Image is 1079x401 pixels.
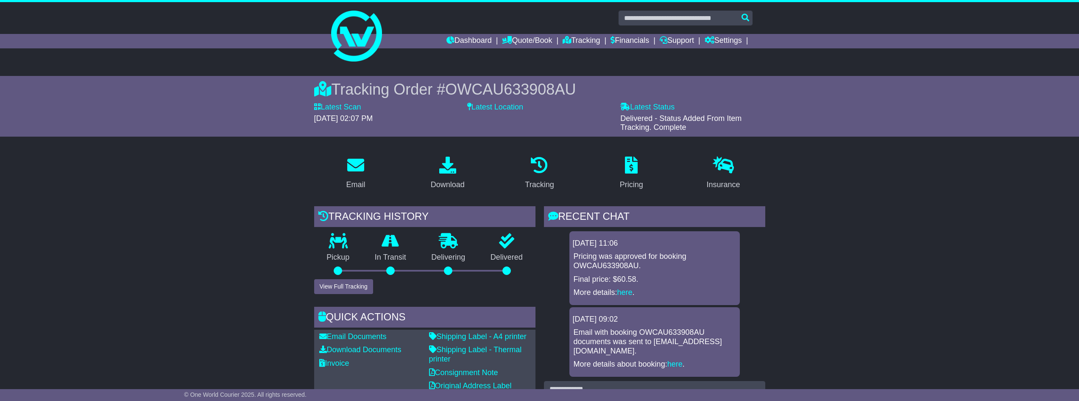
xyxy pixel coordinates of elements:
button: View Full Tracking [314,279,373,294]
div: [DATE] 09:02 [573,315,736,324]
p: Pricing was approved for booking OWCAU633908AU. [574,252,736,270]
label: Latest Scan [314,103,361,112]
a: Email [340,154,371,193]
p: Final price: $60.58. [574,275,736,284]
a: Shipping Label - Thermal printer [429,345,522,363]
p: Pickup [314,253,362,262]
div: Pricing [620,179,643,191]
a: Dashboard [446,34,492,48]
p: Delivered [478,253,535,262]
a: Consignment Note [429,368,498,377]
a: Insurance [701,154,746,193]
a: Tracking [519,154,559,193]
div: Email [346,179,365,191]
div: Download [431,179,465,191]
div: Insurance [707,179,740,191]
span: [DATE] 02:07 PM [314,114,373,123]
span: OWCAU633908AU [445,81,576,98]
a: Original Address Label [429,381,512,390]
span: © One World Courier 2025. All rights reserved. [184,391,307,398]
label: Latest Status [620,103,675,112]
div: Tracking Order # [314,80,765,98]
a: Quote/Book [502,34,552,48]
div: [DATE] 11:06 [573,239,736,248]
label: Latest Location [467,103,523,112]
a: Financials [611,34,649,48]
div: RECENT CHAT [544,206,765,229]
a: Invoice [319,359,349,367]
div: Tracking [525,179,554,191]
div: Quick Actions [314,307,535,330]
p: More details about booking: . [574,360,736,369]
a: Shipping Label - A4 printer [429,332,527,341]
p: Email with booking OWCAU633908AU documents was sent to [EMAIL_ADDRESS][DOMAIN_NAME]. [574,328,736,356]
div: Tracking history [314,206,535,229]
a: Pricing [614,154,649,193]
a: Settings [705,34,742,48]
a: Support [660,34,694,48]
a: here [617,288,633,297]
p: Delivering [419,253,478,262]
a: Download [425,154,470,193]
a: Email Documents [319,332,387,341]
p: More details: . [574,288,736,297]
a: here [667,360,683,368]
a: Download Documents [319,345,401,354]
span: Delivered - Status Added From Item Tracking. Complete [620,114,742,132]
a: Tracking [563,34,600,48]
p: In Transit [362,253,419,262]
